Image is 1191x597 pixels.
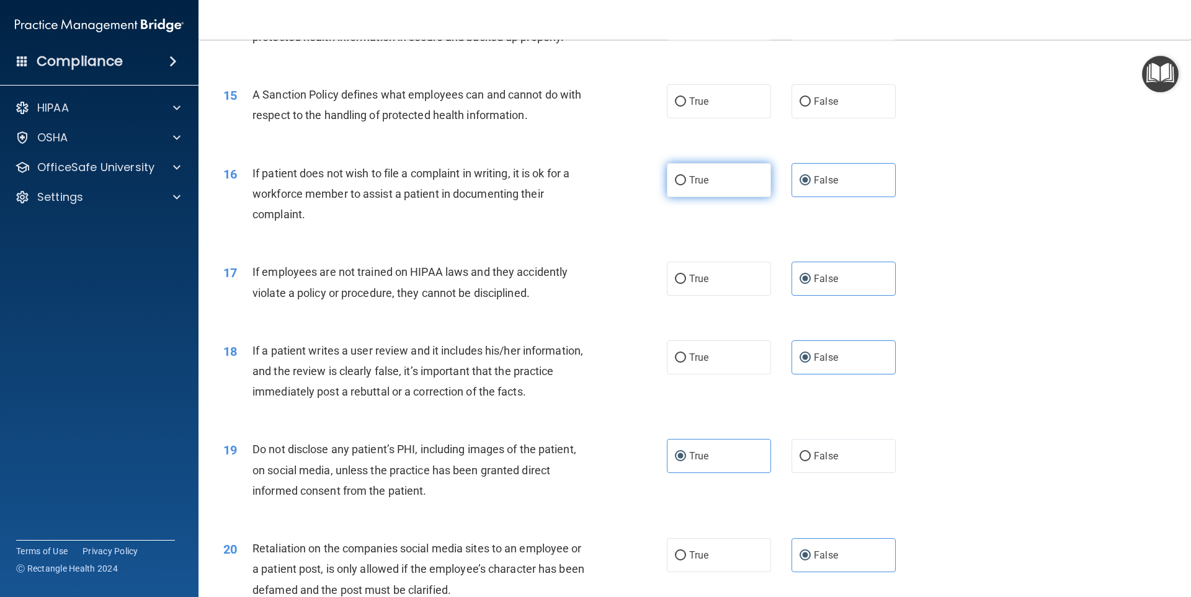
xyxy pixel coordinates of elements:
input: False [800,275,811,284]
span: False [814,450,838,462]
span: A Sanction Policy defines what employees can and cannot do with respect to the handling of protec... [252,88,581,122]
button: Open Resource Center [1142,56,1179,92]
p: HIPAA [37,100,69,115]
input: True [675,176,686,185]
input: True [675,551,686,560]
span: True [689,352,708,363]
input: False [800,353,811,363]
span: True [689,273,708,285]
a: OfficeSafe University [15,160,181,175]
span: Retaliation on the companies social media sites to an employee or a patient post, is only allowed... [252,542,584,596]
p: Settings [37,190,83,205]
span: 16 [223,167,237,182]
span: 19 [223,443,237,458]
iframe: Drift Widget Chat Controller [1129,511,1176,559]
input: True [675,452,686,461]
span: If employees are not trained on HIPAA laws and they accidently violate a policy or procedure, the... [252,265,568,299]
span: False [814,95,838,107]
img: PMB logo [15,13,184,38]
a: OSHA [15,130,181,145]
input: True [675,353,686,363]
span: False [814,273,838,285]
span: Ⓒ Rectangle Health 2024 [16,562,118,575]
span: False [814,549,838,561]
input: False [800,97,811,107]
a: Terms of Use [16,545,68,557]
span: False [814,352,838,363]
span: If patient does not wish to file a complaint in writing, it is ok for a workforce member to assis... [252,167,569,221]
p: OSHA [37,130,68,145]
input: True [675,275,686,284]
span: True [689,95,708,107]
span: True [689,549,708,561]
input: False [800,176,811,185]
span: If a patient writes a user review and it includes his/her information, and the review is clearly ... [252,344,583,398]
input: True [675,97,686,107]
a: Privacy Policy [83,545,138,557]
span: True [689,450,708,462]
input: False [800,551,811,560]
p: OfficeSafe University [37,160,154,175]
span: 18 [223,344,237,359]
a: Settings [15,190,181,205]
span: 17 [223,265,237,280]
input: False [800,452,811,461]
span: 20 [223,542,237,557]
a: HIPAA [15,100,181,115]
span: False [814,174,838,186]
span: True [689,174,708,186]
h4: Compliance [37,53,123,70]
span: Do not disclose any patient’s PHI, including images of the patient, on social media, unless the p... [252,443,576,497]
span: 15 [223,88,237,103]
